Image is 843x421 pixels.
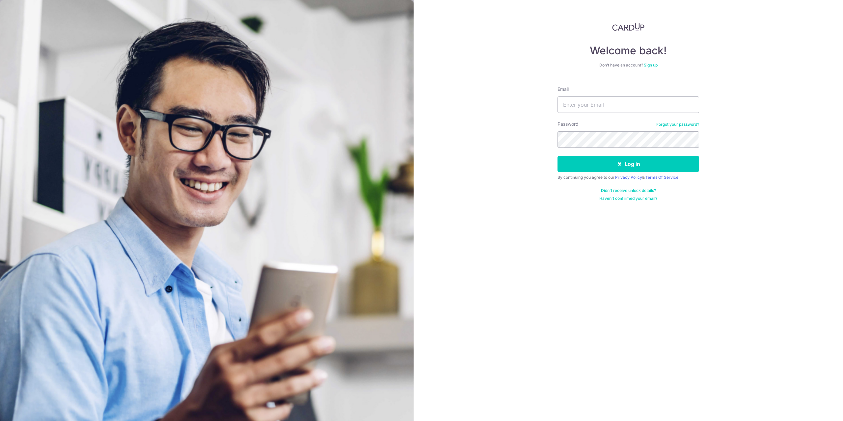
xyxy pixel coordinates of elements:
[644,63,658,67] a: Sign up
[615,175,642,180] a: Privacy Policy
[645,175,678,180] a: Terms Of Service
[557,44,699,57] h4: Welcome back!
[656,122,699,127] a: Forgot your password?
[557,96,699,113] input: Enter your Email
[557,63,699,68] div: Don’t have an account?
[557,175,699,180] div: By continuing you agree to our &
[601,188,656,193] a: Didn't receive unlock details?
[557,121,579,127] label: Password
[612,23,644,31] img: CardUp Logo
[557,156,699,172] button: Log in
[599,196,657,201] a: Haven't confirmed your email?
[557,86,569,92] label: Email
